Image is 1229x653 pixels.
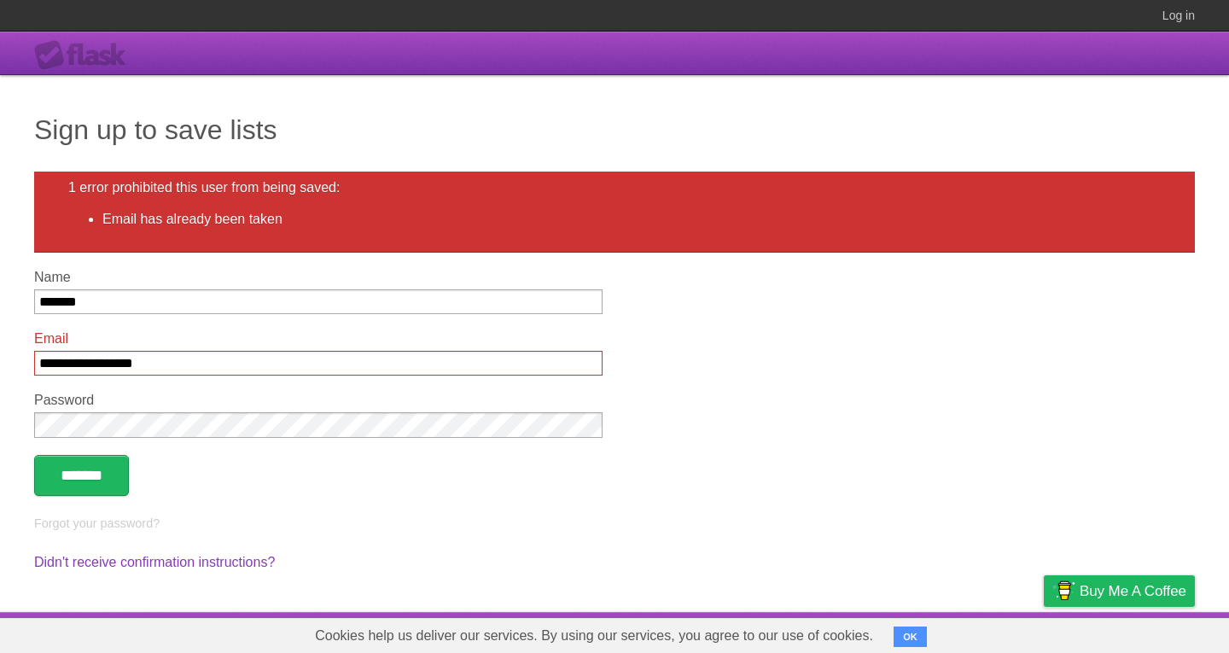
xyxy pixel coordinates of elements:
[102,209,1161,230] li: Email has already been taken
[34,109,1195,150] h1: Sign up to save lists
[1044,575,1195,607] a: Buy me a coffee
[34,555,275,569] a: Didn't receive confirmation instructions?
[1022,616,1066,649] a: Privacy
[34,393,603,408] label: Password
[873,616,942,649] a: Developers
[34,40,137,71] div: Flask
[964,616,1001,649] a: Terms
[1080,576,1186,606] span: Buy me a coffee
[1087,616,1195,649] a: Suggest a feature
[817,616,853,649] a: About
[34,331,603,347] label: Email
[298,619,890,653] span: Cookies help us deliver our services. By using our services, you agree to our use of cookies.
[1052,576,1075,605] img: Buy me a coffee
[34,270,603,285] label: Name
[894,627,927,647] button: OK
[68,180,1161,195] h2: 1 error prohibited this user from being saved:
[34,516,160,530] a: Forgot your password?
